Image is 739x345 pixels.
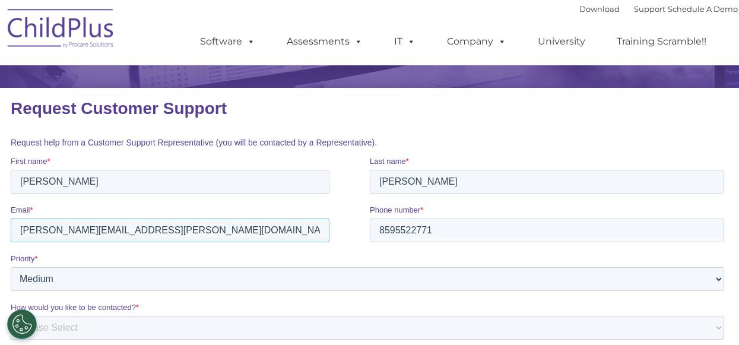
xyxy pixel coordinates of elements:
[2,1,120,60] img: ChildPlus by Procare Solutions
[7,309,37,339] button: Cookies Settings
[579,4,620,14] a: Download
[668,4,738,14] a: Schedule A Demo
[382,30,427,53] a: IT
[605,30,718,53] a: Training Scramble!!
[435,30,518,53] a: Company
[359,118,410,126] span: Phone number
[359,69,395,78] span: Last name
[526,30,597,53] a: University
[188,30,267,53] a: Software
[579,4,738,14] font: |
[634,4,665,14] a: Support
[275,30,375,53] a: Assessments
